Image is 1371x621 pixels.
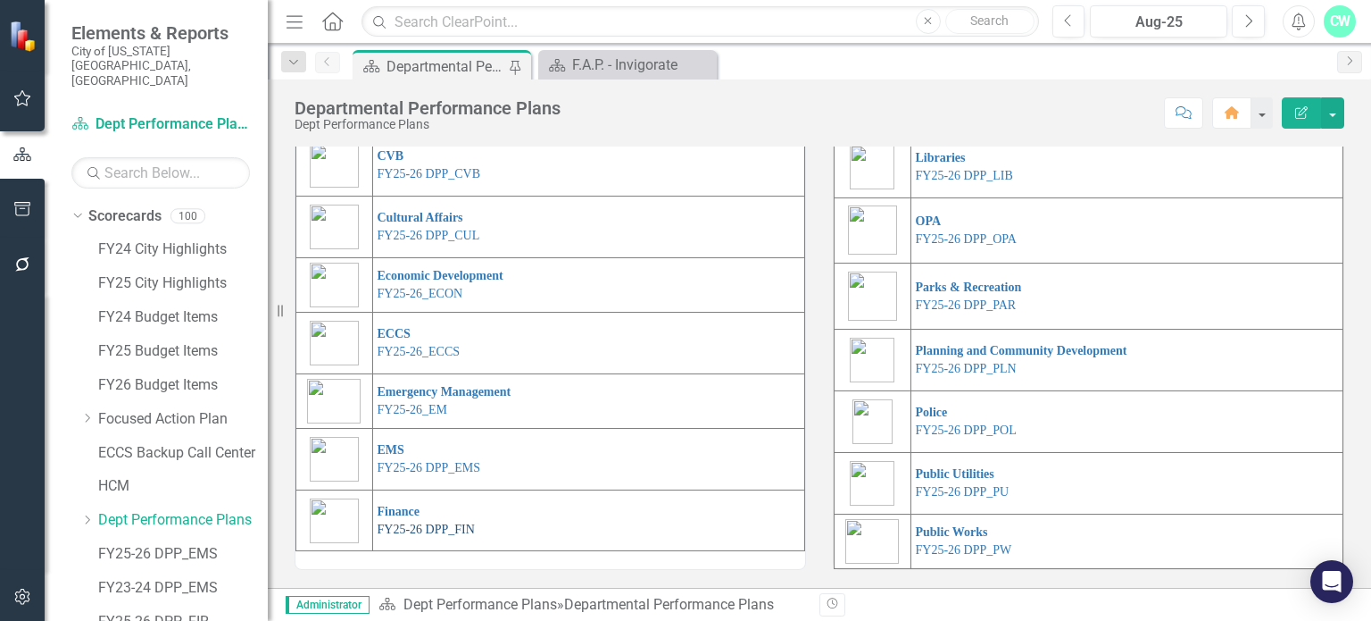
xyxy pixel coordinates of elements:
[98,375,268,396] a: FY26 Budget Items
[1310,560,1353,603] div: Open Intercom Messenger
[98,443,268,464] a: ECCS Backup Call Center
[564,596,774,613] div: Departmental Performance Plans
[970,13,1009,28] span: Search
[850,338,894,382] img: Planning%20&%20Community%20Development.png
[1324,5,1356,38] button: CW
[98,409,268,430] a: Focused Action Plan
[378,443,404,457] a: EMS
[98,239,268,260] a: FY24 City Highlights
[71,114,250,135] a: Dept Performance Plans
[916,232,1017,246] a: FY25-26 DPP_OPA
[310,437,359,482] img: Emergency%20Medical%20Services.png
[378,461,481,474] a: FY25-26 DPP_EMS
[916,214,942,228] a: OPA
[378,505,420,518] a: Finance
[378,345,461,358] a: FY25-26_ECCS
[378,167,481,180] a: FY25-26 DPP_CVB
[543,54,712,76] a: F.A.P. - Invigorate
[170,208,205,223] div: 100
[98,273,268,294] a: FY25 City Highlights
[88,206,162,227] a: Scorecards
[848,206,897,255] img: Office%20of%20Performance%20&%20Accountability.png
[378,385,511,399] a: Emergency Management
[916,298,1017,312] a: FY25-26 DPP_PAR
[310,205,359,249] img: Cultural%20Affairs.png
[71,44,250,88] small: City of [US_STATE][GEOGRAPHIC_DATA], [GEOGRAPHIC_DATA]
[378,595,806,616] div: »
[378,211,463,224] a: Cultural Affairs
[916,467,994,481] a: Public Utilities
[98,307,268,328] a: FY24 Budget Items
[310,499,359,543] img: Finance.png
[1090,5,1227,38] button: Aug-25
[916,281,1022,294] a: Parks & Recreation
[916,344,1127,357] a: Planning and Community Development
[378,149,404,163] a: CVB
[916,169,1013,182] a: FY25-26 DPP_LIB
[310,263,359,307] img: Economic%20Development.png
[378,229,480,242] a: FY25-26 DPP_CUL
[850,145,894,189] img: Libraries.png
[286,596,370,614] span: Administrator
[98,341,268,362] a: FY25 Budget Items
[98,476,268,497] a: HCM
[916,424,1017,437] a: FY25-26 DPP_POL
[916,485,1010,499] a: FY25-26 DPP_PU
[98,510,268,531] a: Dept Performance Plans
[916,543,1012,557] a: FY25-26 DPP_PW
[852,399,893,444] img: Police.png
[9,21,40,52] img: ClearPoint Strategy
[310,143,359,188] img: Convention%20&%20Visitors%20Bureau.png
[850,461,894,506] img: Public%20Utilities.png
[1096,12,1221,33] div: Aug-25
[361,6,1038,38] input: Search ClearPoint...
[98,578,268,599] a: FY23-24 DPP_EMS
[310,321,359,365] img: Emergency%20Communications%20&%20Citizen%20Services.png
[916,362,1017,375] a: FY25-26 DPP_PLN
[845,519,899,564] img: Public%20Works.png
[71,157,250,189] input: Search Below...
[378,287,463,300] a: FY25-26_ECON
[848,272,897,321] img: Parks%20&%20Recreation.png
[916,406,948,419] a: Police
[378,403,448,416] a: FY25-26_EM
[403,596,557,613] a: Dept Performance Plans
[572,54,712,76] div: F.A.P. - Invigorate
[307,379,361,424] img: Office%20of%20Emergency%20Management.png
[945,9,1034,34] button: Search
[98,544,268,565] a: FY25-26 DPP_EMS
[295,118,561,131] div: Dept Performance Plans
[378,269,503,282] a: Economic Development
[916,525,988,539] a: Public Works
[378,523,475,536] a: FY25-26 DPP_FIN
[71,22,250,44] span: Elements & Reports
[295,98,561,118] div: Departmental Performance Plans
[386,55,504,78] div: Departmental Performance Plans
[378,327,411,340] a: ECCS
[916,151,966,164] a: Libraries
